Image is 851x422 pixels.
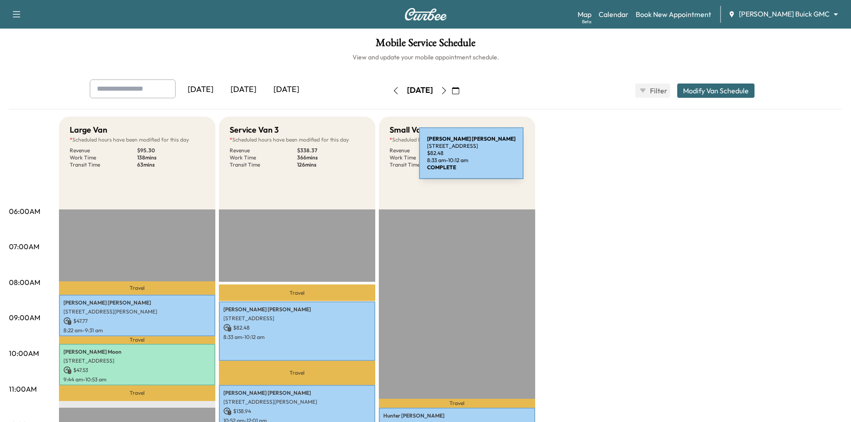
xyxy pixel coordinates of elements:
p: [PERSON_NAME] [PERSON_NAME] [223,389,371,397]
p: Scheduled hours have been modified for this day [230,136,365,143]
h5: Large Van [70,124,107,136]
h1: Mobile Service Schedule [9,38,842,53]
p: Scheduled hours have been modified for this day [70,136,205,143]
p: Work Time [70,154,137,161]
p: 08:00AM [9,277,40,288]
p: 63 mins [137,161,205,168]
img: Curbee Logo [404,8,447,21]
p: $ 82.48 [223,324,371,332]
p: [PERSON_NAME] [PERSON_NAME] [223,306,371,313]
p: 8:33 am - 10:12 am [223,334,371,341]
p: Transit Time [390,161,457,168]
div: [DATE] [265,79,308,100]
p: $ 95.30 [137,147,205,154]
p: Revenue [390,147,457,154]
p: 11:00AM [9,384,37,394]
p: 126 mins [297,161,365,168]
p: Travel [59,281,215,295]
p: $ 338.37 [297,147,365,154]
p: 366 mins [297,154,365,161]
p: [STREET_ADDRESS] [63,357,211,364]
a: Book New Appointment [636,9,711,20]
p: 8:22 am - 9:31 am [63,327,211,334]
p: $ 47.77 [63,317,211,325]
button: Filter [635,84,670,98]
p: Scheduled hours have been modified for this day [390,136,524,143]
p: [STREET_ADDRESS][PERSON_NAME] [223,398,371,405]
div: [DATE] [179,79,222,100]
button: Modify Van Schedule [677,84,755,98]
span: Filter [650,85,666,96]
p: [STREET_ADDRESS][PERSON_NAME] [63,308,211,315]
p: 09:00AM [9,312,40,323]
p: 9:44 am - 10:53 am [63,376,211,383]
p: Hunter [PERSON_NAME] [383,412,531,419]
p: 10:00AM [9,348,39,359]
div: Beta [582,18,591,25]
p: 06:00AM [9,206,40,217]
p: 07:00AM [9,241,39,252]
h6: View and update your mobile appointment schedule. [9,53,842,62]
p: Travel [59,336,215,344]
p: Revenue [230,147,297,154]
p: Transit Time [230,161,297,168]
p: [STREET_ADDRESS] [223,315,371,322]
p: 138 mins [137,154,205,161]
div: [DATE] [407,85,433,96]
p: Travel [379,399,535,408]
p: Work Time [230,154,297,161]
p: Travel [219,284,375,301]
p: [PERSON_NAME] [PERSON_NAME] [63,299,211,306]
p: Revenue [70,147,137,154]
a: MapBeta [578,9,591,20]
p: Transit Time [70,161,137,168]
p: $ 138.94 [223,407,371,415]
span: [PERSON_NAME] Buick GMC [739,9,830,19]
div: [DATE] [222,79,265,100]
p: Work Time [390,154,457,161]
p: [PERSON_NAME] Moon [63,348,211,355]
h5: Small Van [390,124,426,136]
p: Travel [219,361,375,385]
p: Travel [59,385,215,401]
h5: Service Van 3 [230,124,279,136]
p: $ 47.53 [63,366,211,374]
a: Calendar [599,9,629,20]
